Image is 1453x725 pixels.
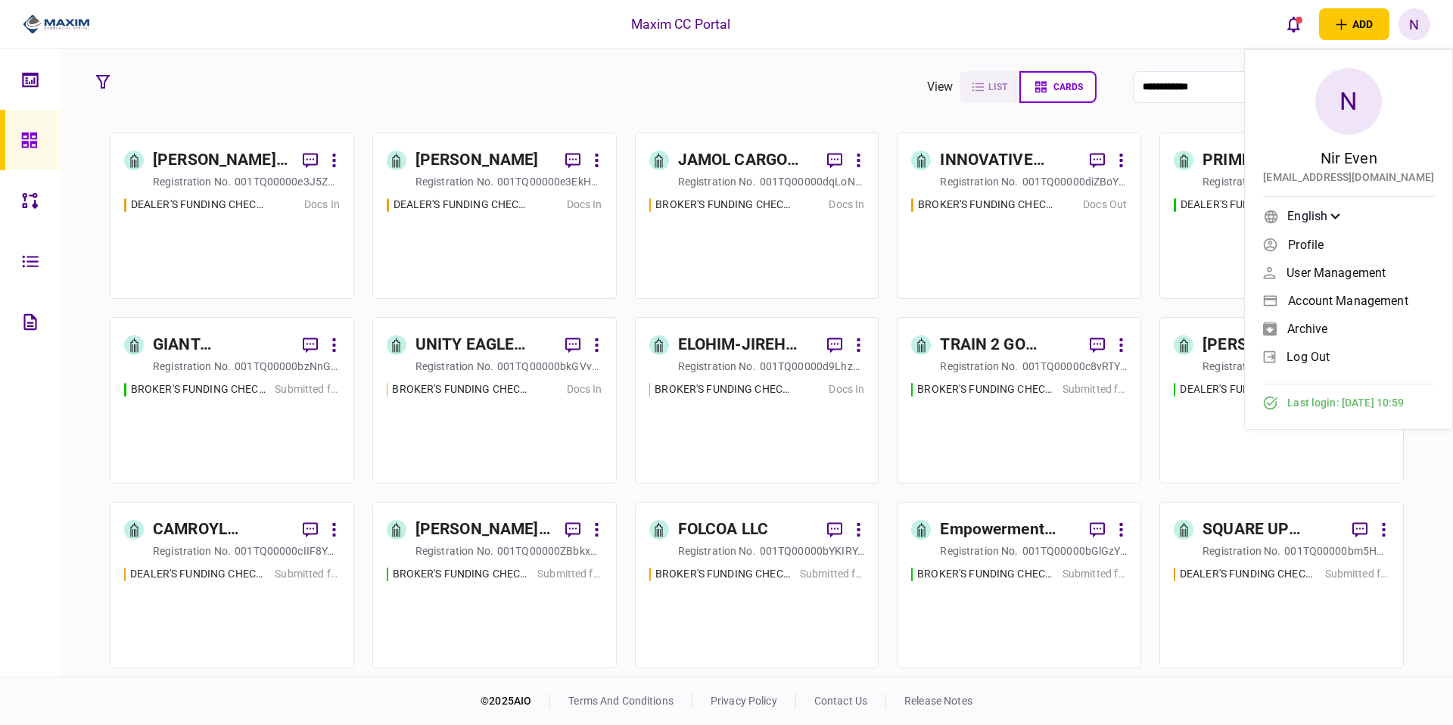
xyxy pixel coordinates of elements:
[1203,148,1340,173] div: PRIMEFLEET TRANSPORT LLC
[1287,207,1340,226] div: English
[275,381,339,397] div: Submitted for Funding
[960,71,1019,103] button: list
[415,174,493,189] div: registration no.
[153,333,291,357] div: GIANT TRANSPORT LLC
[988,82,1007,92] span: list
[415,518,553,542] div: [PERSON_NAME] ENTERPRISE LLC
[1203,359,1280,374] div: registration no.
[1019,71,1097,103] button: cards
[1288,238,1324,251] span: Profile
[481,693,550,709] div: © 2025 AIO
[1083,197,1127,213] div: Docs Out
[678,333,816,357] div: ELOHIM-JIREH TRANSPORT LLC
[829,197,864,213] div: Docs In
[372,132,617,299] a: [PERSON_NAME]registration no.001TQ00000e3EkHYAUDEALER'S FUNDING CHECKLIST - EFA - MCC150030Docs In
[1181,197,1318,213] div: DEALER'S FUNDING CHECKLIST - EFA - MCC150014
[760,543,865,559] div: 001TQ00000bYKIRYA4
[1319,8,1389,40] button: open adding identity options
[904,695,972,707] a: release notes
[655,566,792,582] div: BROKER'S FUNDING CHECKLIST - EFA - TR13148 FOLCOA LLC
[415,359,493,374] div: registration no.
[1159,132,1404,299] a: PRIMEFLEET TRANSPORT LLCregistration no.001TQ00000dZSPfYAODEALER'S FUNDING CHECKLIST - EFA - MCC1...
[1263,317,1434,340] a: archive
[897,502,1141,668] a: Empowerment Logistics LLCregistration no.001TQ00000bGlGzYAKBROKER'S FUNDING CHECKLIST - EFA - TR1...
[1399,8,1430,40] div: N
[760,359,865,374] div: 001TQ00000d9LhzYAE
[415,543,493,559] div: registration no.
[153,148,291,173] div: [PERSON_NAME] & [PERSON_NAME] ENTERPRISES LLC
[678,543,756,559] div: registration no.
[1287,322,1327,335] span: archive
[678,148,816,173] div: JAMOL CARGO LLC
[1203,518,1340,542] div: SQUARE UP INVESTMENTS LLC
[1288,294,1408,307] span: Account management
[1315,68,1382,135] div: N
[372,317,617,484] a: UNITY EAGLE TRANSPORTATION CORPregistration no.001TQ00000bkGVvYAMBROKER'S FUNDING CHECKLIST - LEA...
[678,359,756,374] div: registration no.
[1263,261,1434,284] a: User management
[1203,174,1280,189] div: registration no.
[940,543,1018,559] div: registration no.
[497,174,602,189] div: 001TQ00000e3EkHYAU
[130,566,267,582] div: DEALER'S FUNDING CHECKLIST - EFA - TR13176 CHRISTOPHER A WALLS
[110,502,354,668] a: CAMROYL LOGISTICS, LLCregistration no.001TQ00000cIIF8YAODEALER'S FUNDING CHECKLIST - EFA - TR1317...
[392,381,530,397] div: BROKER'S FUNDING CHECKLIST - LEASE - MCC150005 UNITY EAGLE TRANSPORTATION
[1321,147,1377,170] div: Nir Even
[153,359,231,374] div: registration no.
[1325,566,1389,582] div: Submitted for Funding
[1287,266,1386,279] span: User management
[631,14,731,34] div: Maxim CC Portal
[372,502,617,668] a: [PERSON_NAME] ENTERPRISE LLCregistration no.001TQ00000ZBbkxYADBROKER'S FUNDING CHECKLIST - EFA - ...
[927,78,954,96] div: view
[1022,359,1128,374] div: 001TQ00000c8vRTYAY
[635,132,879,299] a: JAMOL CARGO LLCregistration no.001TQ00000dqLoNYAUBROKER'S FUNDING CHECKLIST - EFA - MCC150026Docs In
[393,566,530,582] div: BROKER'S FUNDING CHECKLIST - EFA - TR13180 KELLOGG ENTERPRISE LLC
[110,317,354,484] a: GIANT TRANSPORT LLCregistration no.001TQ00000bzNnGYAUBROKER'S FUNDING CHECKLIST - EFA - MCC150007...
[131,381,268,397] div: BROKER'S FUNDING CHECKLIST - EFA - MCC150007
[1159,502,1404,668] a: SQUARE UP INVESTMENTS LLCregistration no.001TQ00000bm5HuYAIDEALER'S FUNDING CHECKLIST - EFA - TR1...
[829,381,864,397] div: Docs In
[567,197,602,213] div: Docs In
[635,317,879,484] a: ELOHIM-JIREH TRANSPORT LLCregistration no.001TQ00000d9LhzYAEBROKER'S FUNDING CHECKLIST - EFA - MC...
[235,359,340,374] div: 001TQ00000bzNnGYAU
[153,174,231,189] div: registration no.
[567,381,602,397] div: Docs In
[918,197,1055,213] div: BROKER'S FUNDING CHECKLIST - EFA - MCC150019
[415,148,539,173] div: [PERSON_NAME]
[568,695,674,707] a: terms and conditions
[1287,395,1404,411] span: Last login : [DATE] 10:59
[153,518,291,542] div: CAMROYL LOGISTICS, LLC
[1263,170,1434,185] div: [EMAIL_ADDRESS][DOMAIN_NAME]
[1022,543,1128,559] div: 001TQ00000bGlGzYAK
[537,566,602,582] div: Submitted for Funding
[1022,174,1128,189] div: 001TQ00000diZBoYAM
[940,518,1078,542] div: Empowerment Logistics LLC
[655,381,792,397] div: BROKER'S FUNDING CHECKLIST - EFA - MCC150003 ELOHIM-JIREH TRANSPORT LLC
[678,518,768,542] div: FOLCOA LLC
[1159,317,1404,484] a: [PERSON_NAME]registration no.001TQ00000TzYNaYANDEALER'S FUNDING CHECKLIST - EFA - tr13192 PREM SI...
[917,566,1055,582] div: BROKER'S FUNDING CHECKLIST - EFA - TR13155 Empowerment Logistics LLC
[394,197,530,213] div: DEALER'S FUNDING CHECKLIST - EFA - MCC150030
[131,197,268,213] div: DEALER'S FUNDING CHECKLIST - EFA - MCC150025
[678,174,756,189] div: registration no.
[1180,566,1318,582] div: DEALER'S FUNDING CHECKLIST - EFA - TR13163 SQUARE UP INVESTMENTS LLC
[711,695,777,707] a: privacy policy
[800,566,864,582] div: Submitted for Funding
[1053,82,1083,92] span: cards
[1203,333,1326,357] div: [PERSON_NAME]
[275,566,339,582] div: Submitted for Funding
[1180,381,1317,397] div: DEALER'S FUNDING CHECKLIST - EFA - tr13192 PREM SINGH
[940,174,1018,189] div: registration no.
[415,333,553,357] div: UNITY EAGLE TRANSPORTATION CORP
[940,359,1018,374] div: registration no.
[1284,543,1389,559] div: 001TQ00000bm5HuYAI
[1287,350,1330,363] span: log out
[1263,289,1434,312] a: Account management
[760,174,865,189] div: 001TQ00000dqLoNYAU
[1263,345,1434,368] a: log out
[235,174,340,189] div: 001TQ00000e3J5ZYAU
[635,502,879,668] a: FOLCOA LLCregistration no.001TQ00000bYKIRYA4BROKER'S FUNDING CHECKLIST - EFA - TR13148 FOLCOA LLC...
[917,381,1055,397] div: BROKER'S FUNDING CHECKLIST - EFA - TR13171 TRAIN 2 GO TRUCKING LLC
[1203,543,1280,559] div: registration no.
[940,333,1078,357] div: TRAIN 2 GO TRUCKING LLC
